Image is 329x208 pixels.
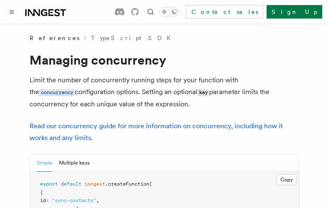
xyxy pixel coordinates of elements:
[146,7,156,17] button: Find something...
[30,74,299,110] p: Limit the number of concurrently running steps for your function with the configuration options. ...
[37,154,52,172] button: Simple
[52,197,96,203] span: "sync-contacts"
[59,154,89,172] button: Multiple keys
[30,122,283,142] a: Read our concurrency guide for more information on concurrency, including how it works and any li...
[39,89,75,96] code: concurrency
[149,181,152,187] span: (
[40,189,43,195] span: {
[277,174,297,185] button: Copy
[40,197,46,203] span: id
[105,181,149,187] span: .createFunction
[186,5,263,19] a: Contact sales
[39,88,75,96] a: concurrency
[159,7,179,17] button: Toggle dark mode
[30,34,79,42] span: References
[84,181,105,187] span: inngest
[91,34,176,42] a: TypeScript SDK
[7,7,17,17] button: Toggle navigation
[40,181,58,187] span: export
[46,197,49,203] span: :
[267,5,322,19] a: Sign Up
[30,52,299,68] h1: Managing concurrency
[197,89,209,96] code: key
[61,181,81,187] span: default
[30,120,299,144] p: .
[96,197,99,203] span: ,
